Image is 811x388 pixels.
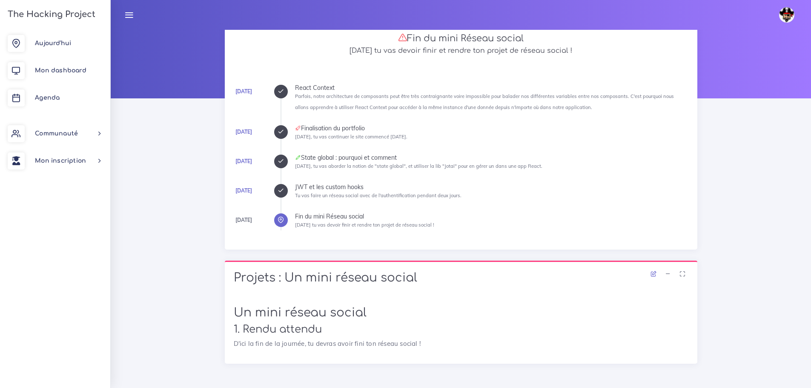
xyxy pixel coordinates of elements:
small: Tu vas faire un réseau social avec de l'authentification pendant deux jours. [295,193,461,198]
span: Agenda [35,95,60,101]
div: State global : pourquoi et comment [295,155,688,161]
a: [DATE] [235,129,252,135]
h5: [DATE] tu vas devoir finir et rendre ton projet de réseau social ! [234,47,688,55]
div: React Context [295,85,688,91]
p: D'ici la fin de la journée, tu devras avoir fini ton réseau social ! [234,339,688,349]
span: Mon inscription [35,158,86,164]
span: Communauté [35,130,78,137]
img: avatar [779,7,794,23]
small: Parfois, notre architecture de composants peut être très contraignante voire impossible pour bala... [295,93,674,110]
span: Aujourd'hui [35,40,71,46]
a: [DATE] [235,158,252,164]
a: [DATE] [235,88,252,95]
div: Fin du mini Réseau social [295,213,688,219]
h3: Fin du mini Réseau social [234,33,688,44]
small: [DATE], tu vas continuer le site commencé [DATE]. [295,134,407,140]
div: JWT et les custom hooks [295,184,688,190]
h1: Un mini réseau social [234,306,688,320]
h2: 1. Rendu attendu [234,323,688,336]
div: [DATE] [235,216,252,225]
span: Mon dashboard [35,67,86,74]
div: Finalisation du portfolio [295,125,688,131]
small: [DATE] tu vas devoir finir et rendre ton projet de réseau social ! [295,222,434,228]
small: [DATE], tu vas aborder la notion de "state global", et utiliser la lib "Jotai" pour en gérer un d... [295,163,542,169]
a: [DATE] [235,187,252,194]
h3: The Hacking Project [5,10,95,19]
h1: Projets : Un mini réseau social [234,271,688,285]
